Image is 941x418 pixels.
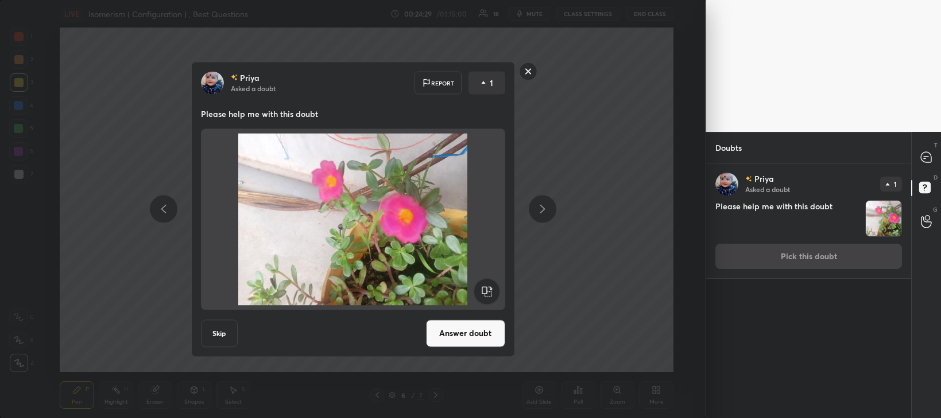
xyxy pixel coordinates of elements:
[231,75,238,81] img: no-rating-badge.077c3623.svg
[706,132,751,163] p: Doubts
[215,133,491,305] img: 17571350412QSU6B.JPEG
[866,201,901,236] img: 17571350412QSU6B.JPEG
[934,141,938,150] p: T
[490,77,493,88] p: 1
[934,173,938,182] p: D
[415,71,462,94] div: Report
[201,108,505,119] p: Please help me with this doubt
[240,73,260,82] p: Priya
[894,181,897,187] p: 1
[706,163,911,418] div: grid
[426,319,505,347] button: Answer doubt
[715,173,738,196] img: 48a75f05fd0b4cc8b0a0ba278c00042d.jpg
[201,71,224,94] img: 48a75f05fd0b4cc8b0a0ba278c00042d.jpg
[745,176,752,182] img: no-rating-badge.077c3623.svg
[754,174,774,183] p: Priya
[745,185,790,194] p: Asked a doubt
[715,200,861,237] h4: Please help me with this doubt
[933,205,938,214] p: G
[231,83,276,92] p: Asked a doubt
[201,319,238,347] button: Skip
